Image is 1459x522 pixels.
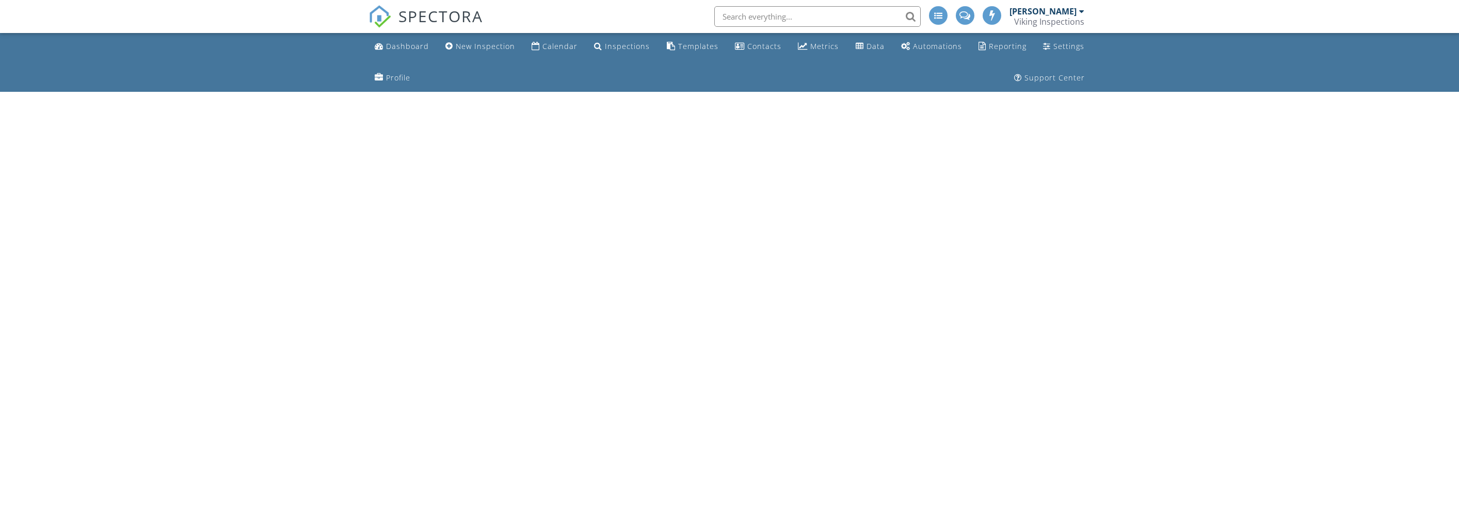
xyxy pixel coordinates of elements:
[731,37,785,56] a: Contacts
[371,69,414,88] a: Company Profile
[747,41,781,51] div: Contacts
[867,41,885,51] div: Data
[810,41,839,51] div: Metrics
[1010,69,1089,88] a: Support Center
[989,41,1027,51] div: Reporting
[714,6,921,27] input: Search everything...
[542,41,578,51] div: Calendar
[368,5,391,28] img: The Best Home Inspection Software - Spectora
[398,5,483,27] span: SPECTORA
[456,41,515,51] div: New Inspection
[913,41,962,51] div: Automations
[1053,41,1084,51] div: Settings
[386,73,410,83] div: Profile
[897,37,966,56] a: Automations (Advanced)
[974,37,1031,56] a: Reporting
[852,37,889,56] a: Data
[371,37,433,56] a: Dashboard
[678,41,718,51] div: Templates
[386,41,429,51] div: Dashboard
[794,37,843,56] a: Metrics
[1009,6,1077,17] div: [PERSON_NAME]
[1014,17,1084,27] div: Viking Inspections
[527,37,582,56] a: Calendar
[590,37,654,56] a: Inspections
[1024,73,1085,83] div: Support Center
[368,14,483,36] a: SPECTORA
[1039,37,1088,56] a: Settings
[441,37,519,56] a: New Inspection
[605,41,650,51] div: Inspections
[663,37,723,56] a: Templates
